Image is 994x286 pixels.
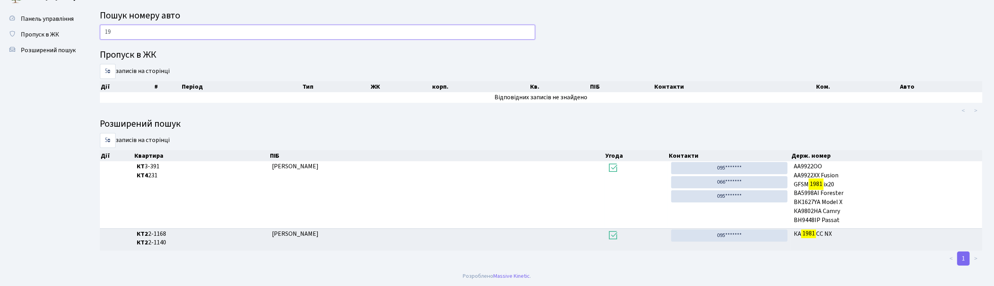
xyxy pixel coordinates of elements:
[654,81,815,92] th: Контакти
[4,42,82,58] a: Розширений пошук
[809,179,824,189] mark: 1981
[370,81,431,92] th: ЖК
[605,150,668,161] th: Угода
[957,251,970,266] a: 1
[21,15,74,23] span: Панель управління
[4,27,82,42] a: Пропуск в ЖК
[431,81,530,92] th: корп.
[494,272,530,280] a: Massive Kinetic
[794,162,979,225] span: АА9922ОО АА9922ХХ Fusion GFSM ix20 ВА5998АІ Forester ВК1627YA Model X КА9802НА Camry ВН9448ІР Passat
[100,92,982,103] td: Відповідних записів не знайдено
[137,238,148,247] b: КТ2
[4,11,82,27] a: Панель управління
[272,230,319,238] span: [PERSON_NAME]
[899,81,982,92] th: Авто
[21,46,76,55] span: Розширений пошук
[100,81,154,92] th: Дії
[302,81,370,92] th: Тип
[137,230,266,248] span: 2-1168 2-1140
[100,64,170,79] label: записів на сторінці
[269,150,605,161] th: ПІБ
[529,81,589,92] th: Кв.
[100,25,535,40] input: Пошук
[590,81,654,92] th: ПІБ
[137,230,148,238] b: КТ2
[100,64,116,79] select: записів на сторінці
[791,150,982,161] th: Держ. номер
[794,230,979,239] span: КА СС NX
[100,133,170,148] label: записів на сторінці
[668,150,791,161] th: Контакти
[100,118,982,130] h4: Розширений пошук
[100,150,134,161] th: Дії
[181,81,302,92] th: Період
[100,49,982,61] h4: Пропуск в ЖК
[100,9,180,22] span: Пошук номеру авто
[154,81,181,92] th: #
[134,150,269,161] th: Квартира
[137,171,148,180] b: КТ4
[137,162,266,180] span: 3-391 231
[21,30,59,39] span: Пропуск в ЖК
[137,162,145,171] b: КТ
[272,162,319,171] span: [PERSON_NAME]
[816,81,900,92] th: Ком.
[801,228,816,239] mark: 1981
[463,272,531,281] div: Розроблено .
[100,133,116,148] select: записів на сторінці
